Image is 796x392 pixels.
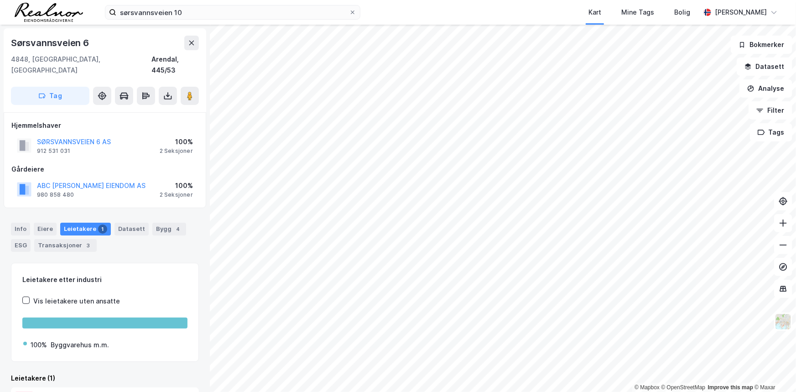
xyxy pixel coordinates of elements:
[775,313,792,330] img: Z
[160,147,193,155] div: 2 Seksjoner
[11,239,31,252] div: ESG
[33,296,120,307] div: Vis leietakere uten ansatte
[173,225,182,234] div: 4
[11,373,199,384] div: Leietakere (1)
[31,340,47,350] div: 100%
[34,239,97,252] div: Transaksjoner
[60,223,111,235] div: Leietakere
[11,120,198,131] div: Hjemmelshaver
[11,36,91,50] div: Sørsvannsveien 6
[37,191,74,199] div: 980 858 480
[34,223,57,235] div: Eiere
[674,7,690,18] div: Bolig
[750,348,796,392] iframe: Chat Widget
[749,101,792,120] button: Filter
[588,7,601,18] div: Kart
[84,241,93,250] div: 3
[11,164,198,175] div: Gårdeiere
[114,223,149,235] div: Datasett
[750,348,796,392] div: Kontrollprogram for chat
[15,3,83,22] img: realnor-logo.934646d98de889bb5806.png
[22,274,187,285] div: Leietakere etter industri
[98,225,107,234] div: 1
[160,191,193,199] div: 2 Seksjoner
[715,7,767,18] div: [PERSON_NAME]
[37,147,70,155] div: 912 531 031
[739,79,792,98] button: Analyse
[11,54,152,76] div: 4848, [GEOGRAPHIC_DATA], [GEOGRAPHIC_DATA]
[731,36,792,54] button: Bokmerker
[11,223,30,235] div: Info
[661,384,706,391] a: OpenStreetMap
[708,384,753,391] a: Improve this map
[116,5,349,19] input: Søk på adresse, matrikkel, gårdeiere, leietakere eller personer
[621,7,654,18] div: Mine Tags
[152,223,186,235] div: Bygg
[51,340,109,350] div: Byggvarehus m.m.
[160,136,193,147] div: 100%
[152,54,199,76] div: Arendal, 445/53
[750,123,792,141] button: Tags
[635,384,660,391] a: Mapbox
[160,180,193,191] div: 100%
[737,57,792,76] button: Datasett
[11,87,89,105] button: Tag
